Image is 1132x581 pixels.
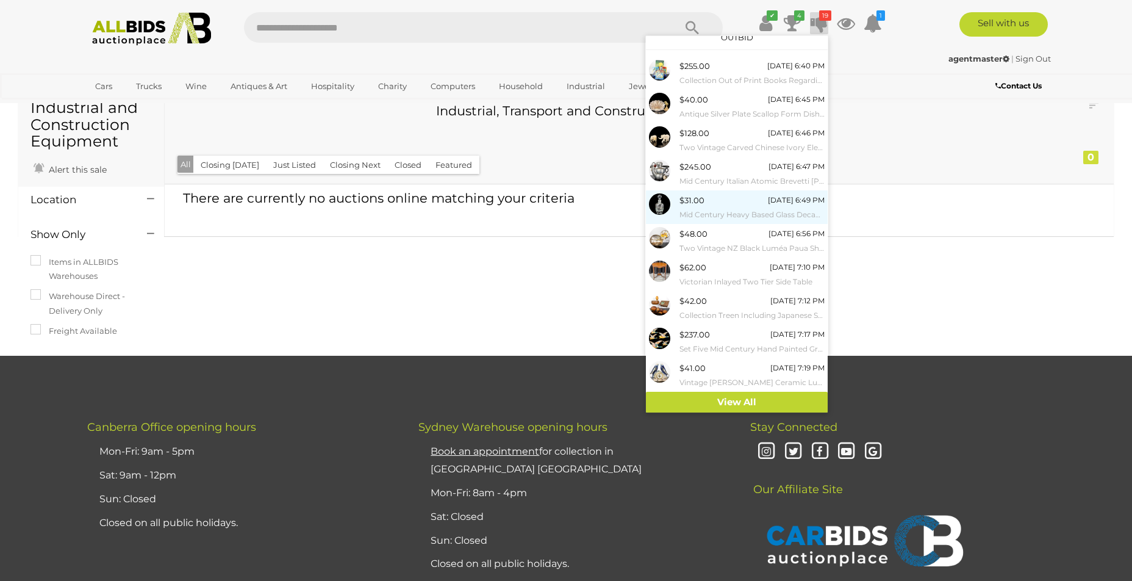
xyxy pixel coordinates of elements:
h3: Industrial, Transport and Construction Equipment [186,104,1006,118]
div: [DATE] 6:45 PM [768,93,825,106]
span: Canberra Office opening hours [87,420,256,434]
a: $62.00 [DATE] 7:10 PM Victorian Inlayed Two Tier Side Table [646,258,828,291]
span: Our Affiliate Site [750,464,843,496]
div: [DATE] 6:47 PM [768,160,825,173]
i: Google [862,441,884,463]
button: Search [662,12,723,43]
a: Household [491,76,551,96]
a: Alert this sale [30,159,110,178]
small: Victorian Inlayed Two Tier Side Table [679,275,825,289]
a: Cars [87,76,120,96]
li: Sat: 9am - 12pm [96,464,388,488]
i: Instagram [756,441,778,463]
li: Mon-Fri: 8am - 4pm [428,482,719,505]
span: | [1011,54,1014,63]
div: [DATE] 6:56 PM [768,227,825,240]
a: $255.00 [DATE] 6:40 PM Collection Out of Print Books Regarding Parrots and Budgerigars Comprising... [646,56,828,90]
small: Mid Century Heavy Based Glass Decanter with Stopper [679,208,825,222]
div: $237.00 [679,328,710,342]
div: $41.00 [679,361,706,375]
a: Book an appointmentfor collection in [GEOGRAPHIC_DATA] [GEOGRAPHIC_DATA] [431,446,642,475]
label: Warehouse Direct - Delivery Only [30,289,152,318]
small: Vintage [PERSON_NAME] Ceramic Lusterware Budgerigar Mantle Clock [679,376,825,389]
i: Facebook [809,441,831,463]
div: $31.00 [679,193,704,208]
div: $245.00 [679,160,711,174]
a: Charity [370,76,415,96]
img: 54279-12a.jpg [649,328,670,349]
a: $41.00 [DATE] 7:19 PM Vintage [PERSON_NAME] Ceramic Lusterware Budgerigar Mantle Clock [646,358,828,392]
h4: Location [30,194,129,206]
a: ✔ [756,12,775,34]
a: Outbid [721,32,753,42]
img: 54263-1a.jpg [649,227,670,248]
a: $237.00 [DATE] 7:17 PM Set Five Mid Century Hand Painted Graduating Sized Ceramic Flying Wall Ducks [646,325,828,358]
a: agentmaster [948,54,1011,63]
small: Antique Silver Plate Scallop Form Dish with Three Shell Form Feet Along with Heavy Brass Brid Fig... [679,107,825,121]
div: $255.00 [679,59,710,73]
li: Closed on all public holidays. [428,552,719,576]
u: Book an appointment [431,446,539,457]
a: Wine [177,76,215,96]
span: Stay Connected [750,420,837,434]
a: Antiques & Art [223,76,295,96]
label: Freight Available [30,324,117,338]
img: 54279-18a.jpg [649,126,670,148]
a: Contact Us [995,79,1045,93]
span: Sydney Warehouse opening hours [418,420,607,434]
div: $40.00 [679,93,708,107]
b: Contact Us [995,81,1042,90]
a: $245.00 [DATE] 6:47 PM Mid Century Italian Atomic Brevetti [PERSON_NAME] Milano Coffee Machine wi... [646,157,828,190]
button: Featured [428,156,479,175]
small: Set Five Mid Century Hand Painted Graduating Sized Ceramic Flying Wall Ducks [679,342,825,356]
a: Sign Out [1016,54,1051,63]
a: 1 [864,12,882,34]
i: ✔ [767,10,778,21]
a: Jewellery [621,76,675,96]
strong: agentmaster [948,54,1009,63]
li: Sat: Closed [428,505,719,529]
a: Sell with us [959,12,1048,37]
i: 19 [819,10,831,21]
small: Two Vintage Carved Chinese Ivory Elephant Figures [679,141,825,154]
i: 1 [876,10,885,21]
a: 19 [810,12,828,34]
li: Sun: Closed [96,488,388,511]
h1: Industrial and Construction Equipment [30,99,152,150]
a: $31.00 [DATE] 6:49 PM Mid Century Heavy Based Glass Decanter with Stopper [646,190,828,224]
button: All [177,156,194,173]
div: [DATE] 6:49 PM [768,193,825,207]
div: [DATE] 7:10 PM [770,261,825,274]
a: Hospitality [303,76,362,96]
div: [DATE] 7:17 PM [770,328,825,341]
i: Youtube [836,441,858,463]
li: Closed on all public holidays. [96,511,388,535]
div: 0 [1083,151,1098,164]
img: 54329-2a.jpg [649,59,670,81]
a: Computers [423,76,483,96]
h4: Category [30,355,129,367]
button: Closing Next [323,156,388,175]
div: $48.00 [679,227,707,241]
i: Twitter [783,441,804,463]
div: [DATE] 7:19 PM [770,361,825,375]
span: There are currently no auctions online matching your criteria [183,190,575,206]
div: $128.00 [679,126,709,140]
small: Collection Out of Print Books Regarding Parrots and Budgerigars Comprising the Budgerigar by Dr [... [679,74,825,87]
li: Mon-Fri: 9am - 5pm [96,440,388,464]
span: Alert this sale [46,164,107,175]
a: $42.00 [DATE] 7:12 PM Collection Treen Including Japanese Smokers Cabinet, Japanese Smokers Bowl,... [646,291,828,325]
button: Just Listed [266,156,323,175]
img: 54290-9a.jpg [649,294,670,316]
img: 54279-10a.jpg [649,361,670,383]
a: View All [646,392,828,413]
small: Mid Century Italian Atomic Brevetti [PERSON_NAME] Milano Coffee Machine with Jug, Basket and Two ... [679,175,825,188]
h4: Show Only [30,229,129,240]
a: Industrial [559,76,613,96]
div: [DATE] 6:46 PM [768,126,825,140]
a: Trucks [128,76,170,96]
div: $42.00 [679,294,707,308]
div: [DATE] 6:40 PM [767,59,825,73]
div: $62.00 [679,261,706,275]
small: Collection Treen Including Japanese Smokers Cabinet, Japanese Smokers Bowl, Australian Huon Pine ... [679,309,825,322]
